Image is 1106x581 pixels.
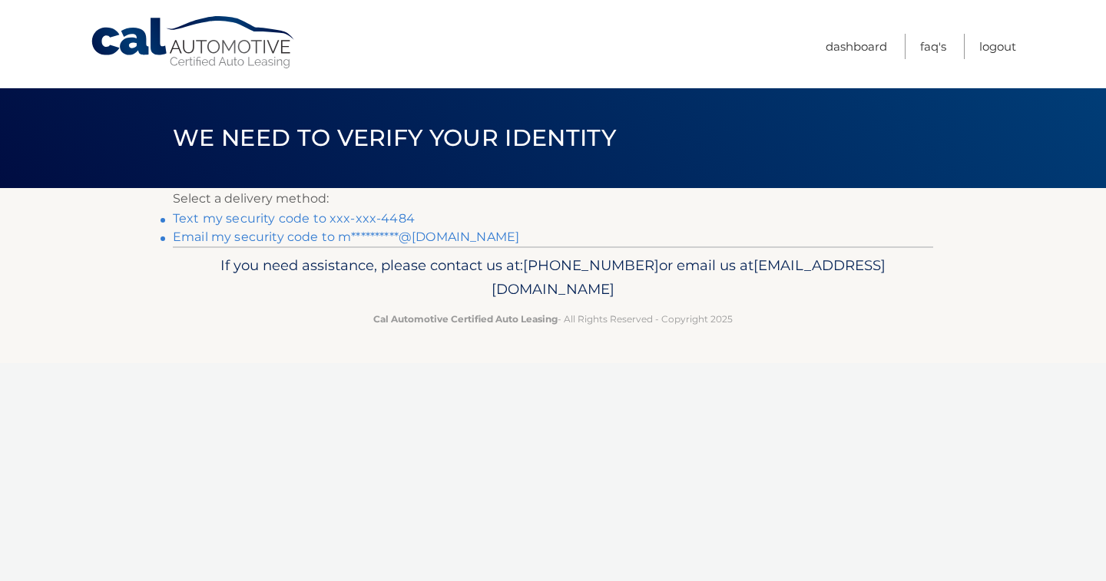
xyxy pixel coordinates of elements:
p: - All Rights Reserved - Copyright 2025 [183,311,923,327]
p: If you need assistance, please contact us at: or email us at [183,253,923,302]
a: Cal Automotive [90,15,297,70]
span: [PHONE_NUMBER] [523,256,659,274]
a: Dashboard [826,34,887,59]
a: Text my security code to xxx-xxx-4484 [173,211,415,226]
a: Logout [979,34,1016,59]
span: We need to verify your identity [173,124,616,152]
strong: Cal Automotive Certified Auto Leasing [373,313,558,325]
a: FAQ's [920,34,946,59]
a: Email my security code to m**********@[DOMAIN_NAME] [173,229,519,244]
p: Select a delivery method: [173,188,933,210]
